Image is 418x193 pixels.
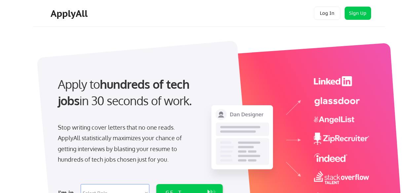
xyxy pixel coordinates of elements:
button: Log In [314,7,340,20]
strong: hundreds of tech jobs [58,77,192,108]
button: Sign Up [345,7,371,20]
div: Stop writing cover letters that no one reads. ApplyAll statistically maximizes your chance of get... [58,122,194,165]
div: Apply to in 30 seconds of work. [58,76,220,109]
div: ApplyAll [51,8,90,19]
